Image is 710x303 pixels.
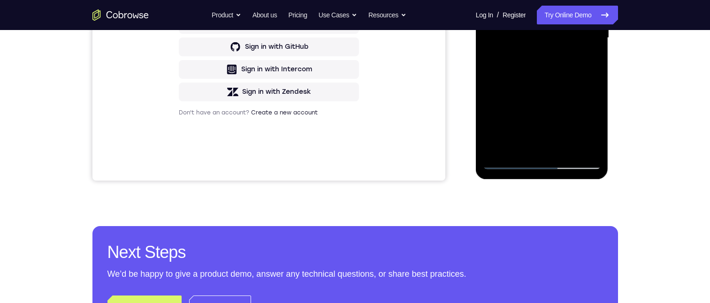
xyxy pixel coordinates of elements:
input: Enter your email [92,90,261,99]
h2: Next Steps [107,241,603,264]
h1: Sign in to your account [86,64,267,77]
div: Sign in with Intercom [149,198,220,208]
button: Sign in with Intercom [86,194,267,212]
button: Resources [368,6,406,24]
a: Register [503,6,526,24]
span: / [497,9,499,21]
div: Sign in with Google [152,153,216,163]
a: Go to the home page [92,9,149,21]
a: About us [252,6,277,24]
button: Product [212,6,241,24]
a: Try Online Demo [537,6,618,24]
a: Log In [476,6,493,24]
button: Sign in with Google [86,149,267,167]
button: Use Cases [319,6,357,24]
p: We’d be happy to give a product demo, answer any technical questions, or share best practices. [107,267,603,280]
a: Create a new account [159,243,225,250]
a: Pricing [288,6,307,24]
button: Sign in with GitHub [86,171,267,190]
button: Sign in [86,107,267,126]
div: Sign in with Zendesk [150,221,219,230]
button: Sign in with Zendesk [86,216,267,235]
p: or [172,134,182,142]
p: Don't have an account? [86,242,267,250]
div: Sign in with GitHub [153,176,216,185]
